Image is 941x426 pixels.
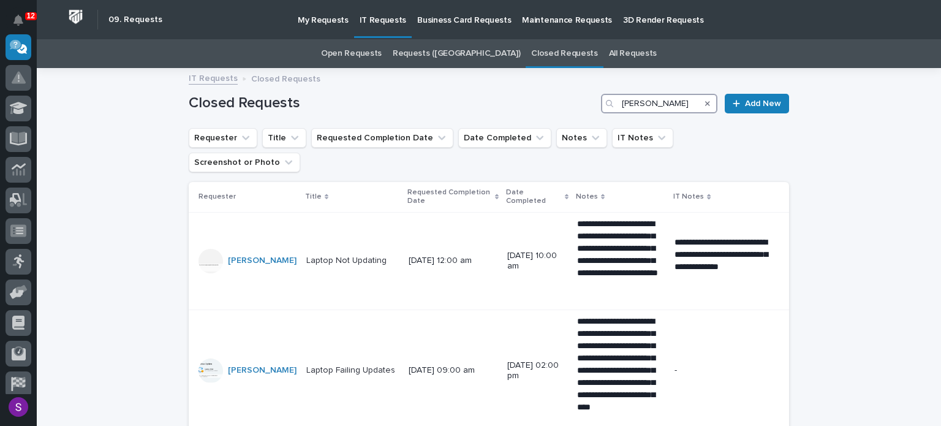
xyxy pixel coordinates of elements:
[189,212,789,310] tr: [PERSON_NAME] Laptop Not UpdatingLaptop Not Updating [DATE] 12:00 am[DATE] 10:00 am**** **** ****...
[745,99,781,108] span: Add New
[507,360,567,381] p: [DATE] 02:00 pm
[725,94,789,113] a: Add New
[15,15,31,34] div: Notifications12
[311,128,453,148] button: Requested Completion Date
[507,251,567,272] p: [DATE] 10:00 am
[262,128,306,148] button: Title
[108,15,162,25] h2: 09. Requests
[27,12,35,20] p: 12
[228,256,297,266] a: [PERSON_NAME]
[506,186,561,208] p: Date Completed
[64,6,87,28] img: Workspace Logo
[556,128,607,148] button: Notes
[306,253,389,266] p: Laptop Not Updating
[409,365,497,376] p: [DATE] 09:00 am
[321,39,382,68] a: Open Requests
[189,70,238,85] a: IT Requests
[673,190,704,203] p: IT Notes
[675,365,769,376] p: -
[407,186,492,208] p: Requested Completion Date
[612,128,673,148] button: IT Notes
[305,190,322,203] p: Title
[531,39,597,68] a: Closed Requests
[393,39,520,68] a: Requests ([GEOGRAPHIC_DATA])
[609,39,657,68] a: All Requests
[251,71,320,85] p: Closed Requests
[198,190,236,203] p: Requester
[189,153,300,172] button: Screenshot or Photo
[306,363,398,376] p: Laptop Failing Updates
[601,94,717,113] input: Search
[189,94,596,112] h1: Closed Requests
[6,394,31,420] button: users-avatar
[189,128,257,148] button: Requester
[458,128,551,148] button: Date Completed
[576,190,598,203] p: Notes
[409,256,497,266] p: [DATE] 12:00 am
[6,7,31,33] button: Notifications
[228,365,297,376] a: [PERSON_NAME]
